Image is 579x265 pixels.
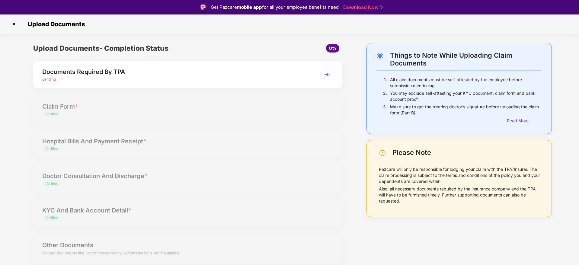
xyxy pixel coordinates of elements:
p: 2. [383,90,387,102]
p: Also, all necessary documents required by the insurance company and the TPA will have to be furni... [379,186,541,204]
p: You may exclude self-attesting your KYC document, claim form and bank account proof. [390,90,541,102]
img: Logo [200,4,206,10]
div: Upload Documents- Completion Status [33,43,239,54]
div: Please Note [392,148,541,157]
p: All claim documents must be self-attested by the employee before submission mentioning [390,77,541,89]
div: Read More [507,117,541,124]
p: 3. [383,104,387,116]
p: Pazcare will only be responsible for lodging your claim with the TPA/Insurer. The claim processin... [379,166,541,184]
img: svg+xml;base64,PHN2ZyB4bWxucz0iaHR0cDovL3d3dy53My5vcmcvMjAwMC9zdmciIHdpZHRoPSIyNC4wOTMiIGhlaWdodD... [376,52,384,59]
p: Make sure to get the treating doctor’s signature before uploading the claim form (Part B) [390,104,541,116]
span: pending [42,77,56,81]
div: Things to Note While Uploading Claim Documents [390,51,541,67]
span: Upload Documents [22,21,88,28]
img: Stroke [380,4,383,11]
img: svg+xml;base64,PHN2ZyBpZD0iTmV4dCIgeG1sbnM9Imh0dHA6Ly93d3cudzMub3JnLzIwMDAvc3ZnIiB3aWR0aD0iMzYiIG... [321,69,332,80]
strong: mobile app [237,4,262,10]
img: svg+xml;base64,PHN2ZyBpZD0iV2FybmluZ18tXzI0eDI0IiBkYXRhLW5hbWU9Ildhcm5pbmcgLSAyNHgyNCIgeG1sbnM9Im... [379,149,386,157]
div: Documents Required By TPA [42,67,309,77]
div: Get Pazcare for all your employee benefits need [211,4,339,11]
a: Download Now [343,4,381,11]
p: 1. [384,77,387,89]
span: 0% [329,46,336,51]
img: svg+xml;base64,PHN2ZyBpZD0iQ3Jvc3MtMzJ4MzIiIHhtbG5zPSJodHRwOi8vd3d3LnczLm9yZy8yMDAwL3N2ZyIgd2lkdG... [9,19,19,29]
